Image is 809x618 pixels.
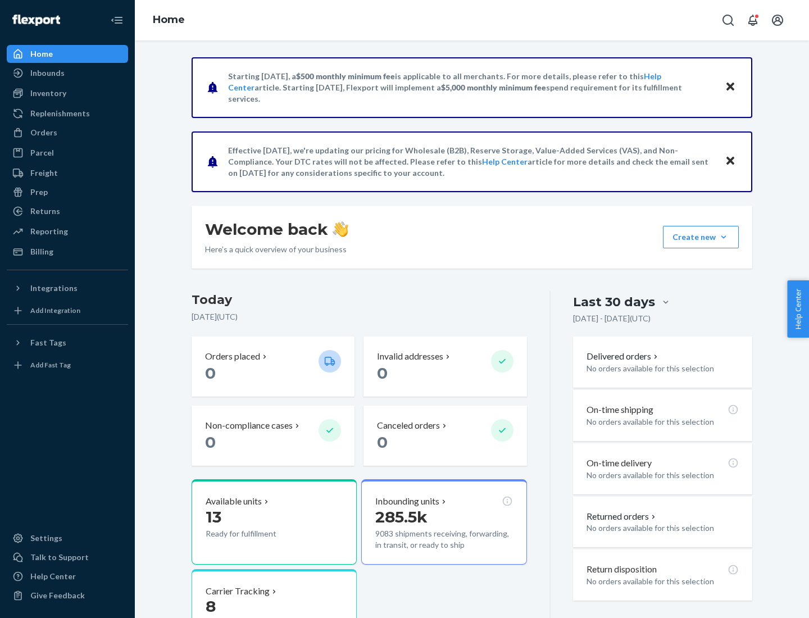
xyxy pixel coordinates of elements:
[30,571,76,582] div: Help Center
[587,416,739,428] p: No orders available for this selection
[30,533,62,544] div: Settings
[441,83,546,92] span: $5,000 monthly minimum fee
[205,219,348,239] h1: Welcome back
[717,9,739,31] button: Open Search Box
[7,587,128,605] button: Give Feedback
[587,470,739,481] p: No orders available for this selection
[153,13,185,26] a: Home
[7,279,128,297] button: Integrations
[30,337,66,348] div: Fast Tags
[587,510,658,523] button: Returned orders
[205,363,216,383] span: 0
[30,246,53,257] div: Billing
[377,419,440,432] p: Canceled orders
[192,311,527,322] p: [DATE] ( UTC )
[7,202,128,220] a: Returns
[30,360,71,370] div: Add Fast Tag
[7,243,128,261] a: Billing
[375,528,512,551] p: 9083 shipments receiving, forwarding, in transit, or ready to ship
[7,104,128,122] a: Replenishments
[333,221,348,237] img: hand-wave emoji
[106,9,128,31] button: Close Navigation
[587,350,660,363] button: Delivered orders
[205,350,260,363] p: Orders placed
[228,71,714,104] p: Starting [DATE], a is applicable to all merchants. For more details, please refer to this article...
[375,495,439,508] p: Inbounding units
[377,363,388,383] span: 0
[7,222,128,240] a: Reporting
[30,88,66,99] div: Inventory
[363,406,526,466] button: Canceled orders 0
[30,147,54,158] div: Parcel
[30,187,48,198] div: Prep
[30,226,68,237] div: Reporting
[587,563,657,576] p: Return disposition
[192,479,357,565] button: Available units13Ready for fulfillment
[296,71,395,81] span: $500 monthly minimum fee
[7,164,128,182] a: Freight
[206,597,216,616] span: 8
[228,145,714,179] p: Effective [DATE], we're updating our pricing for Wholesale (B2B), Reserve Storage, Value-Added Se...
[723,153,738,170] button: Close
[30,127,57,138] div: Orders
[192,406,354,466] button: Non-compliance cases 0
[482,157,528,166] a: Help Center
[7,183,128,201] a: Prep
[206,528,310,539] p: Ready for fulfillment
[30,283,78,294] div: Integrations
[587,363,739,374] p: No orders available for this selection
[587,403,653,416] p: On-time shipping
[766,9,789,31] button: Open account menu
[30,167,58,179] div: Freight
[30,48,53,60] div: Home
[361,479,526,565] button: Inbounding units285.5k9083 shipments receiving, forwarding, in transit, or ready to ship
[7,334,128,352] button: Fast Tags
[7,548,128,566] a: Talk to Support
[7,144,128,162] a: Parcel
[363,337,526,397] button: Invalid addresses 0
[573,293,655,311] div: Last 30 days
[206,495,262,508] p: Available units
[205,419,293,432] p: Non-compliance cases
[206,507,221,526] span: 13
[7,64,128,82] a: Inbounds
[205,433,216,452] span: 0
[7,45,128,63] a: Home
[30,206,60,217] div: Returns
[192,291,527,309] h3: Today
[587,457,652,470] p: On-time delivery
[144,4,194,37] ol: breadcrumbs
[723,79,738,96] button: Close
[377,350,443,363] p: Invalid addresses
[205,244,348,255] p: Here’s a quick overview of your business
[7,84,128,102] a: Inventory
[30,108,90,119] div: Replenishments
[375,507,428,526] span: 285.5k
[12,15,60,26] img: Flexport logo
[7,356,128,374] a: Add Fast Tag
[377,433,388,452] span: 0
[7,567,128,585] a: Help Center
[30,67,65,79] div: Inbounds
[30,306,80,315] div: Add Integration
[7,124,128,142] a: Orders
[587,522,739,534] p: No orders available for this selection
[192,337,354,397] button: Orders placed 0
[206,585,270,598] p: Carrier Tracking
[587,576,739,587] p: No orders available for this selection
[787,280,809,338] button: Help Center
[663,226,739,248] button: Create new
[30,590,85,601] div: Give Feedback
[7,529,128,547] a: Settings
[30,552,89,563] div: Talk to Support
[573,313,651,324] p: [DATE] - [DATE] ( UTC )
[742,9,764,31] button: Open notifications
[7,302,128,320] a: Add Integration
